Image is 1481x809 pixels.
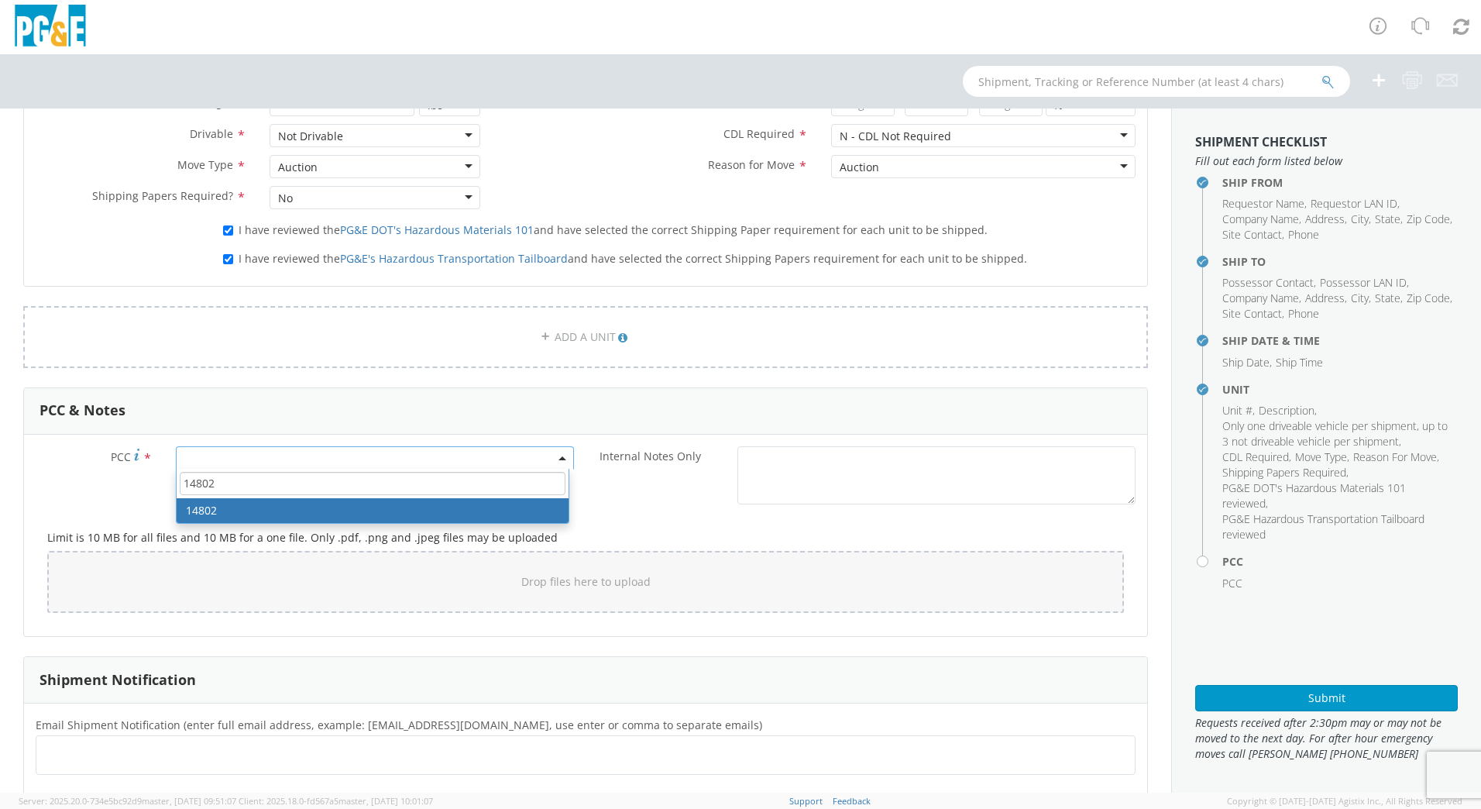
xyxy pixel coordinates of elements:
[1222,449,1289,464] span: CDL Required
[239,251,1027,266] span: I have reviewed the and have selected the correct Shipping Papers requirement for each unit to be...
[600,449,701,463] span: Internal Notes Only
[1375,291,1400,305] span: State
[1222,275,1314,290] span: Possessor Contact
[1222,418,1454,449] li: ,
[1222,465,1349,480] li: ,
[1222,449,1291,465] li: ,
[723,126,795,141] span: CDL Required
[223,225,233,236] input: I have reviewed thePG&E DOT's Hazardous Materials 101and have selected the correct Shipping Paper...
[1311,196,1397,211] span: Requestor LAN ID
[1305,212,1345,226] span: Address
[278,129,343,144] div: Not Drivable
[177,498,569,523] li: 14802
[1259,403,1317,418] li: ,
[1222,403,1252,418] span: Unit #
[1259,403,1314,418] span: Description
[1320,275,1409,291] li: ,
[23,306,1148,368] a: ADD A UNIT
[1195,133,1327,150] strong: Shipment Checklist
[278,160,318,175] div: Auction
[19,795,236,807] span: Server: 2025.20.0-734e5bc92d9
[1222,355,1272,370] li: ,
[1305,212,1347,227] li: ,
[1351,291,1369,305] span: City
[1305,291,1345,305] span: Address
[1375,291,1403,306] li: ,
[521,574,651,589] span: Drop files here to upload
[1375,212,1403,227] li: ,
[1222,384,1458,395] h4: Unit
[789,795,823,807] a: Support
[1407,212,1450,226] span: Zip Code
[1222,212,1301,227] li: ,
[1351,212,1369,226] span: City
[1222,480,1454,511] li: ,
[1222,227,1284,243] li: ,
[1222,212,1299,226] span: Company Name
[1222,403,1255,418] li: ,
[1222,465,1346,480] span: Shipping Papers Required
[223,254,233,264] input: I have reviewed thePG&E's Hazardous Transportation Tailboardand have selected the correct Shippin...
[1407,291,1452,306] li: ,
[36,718,762,732] span: Email Shipment Notification (enter full email address, example: jdoe01@agistix.com, use enter or ...
[1222,256,1458,267] h4: Ship To
[1195,715,1458,762] span: Requests received after 2:30pm may or may not be moved to the next day. For after hour emergency ...
[1195,153,1458,169] span: Fill out each form listed below
[1222,275,1316,291] li: ,
[1295,449,1349,465] li: ,
[1288,227,1319,242] span: Phone
[1407,212,1452,227] li: ,
[1222,556,1458,567] h4: PCC
[1288,306,1319,321] span: Phone
[1353,449,1437,464] span: Reason For Move
[1222,227,1282,242] span: Site Contact
[177,157,233,172] span: Move Type
[340,222,534,237] a: PG&E DOT's Hazardous Materials 101
[1320,275,1407,290] span: Possessor LAN ID
[1276,355,1323,370] span: Ship Time
[1222,196,1307,212] li: ,
[1222,177,1458,188] h4: Ship From
[1195,685,1458,711] button: Submit
[1351,291,1371,306] li: ,
[338,795,433,807] span: master, [DATE] 10:01:07
[278,191,293,206] div: No
[1222,576,1242,590] span: PCC
[840,160,879,175] div: Auction
[47,532,1124,543] h5: Limit is 10 MB for all files and 10 MB for a one file. Only .pdf, .png and .jpeg files may be upl...
[1222,291,1299,305] span: Company Name
[1222,418,1448,449] span: Only one driveable vehicle per shipment, up to 3 not driveable vehicle per shipment
[734,95,795,110] span: Dimensions
[708,157,795,172] span: Reason for Move
[1222,335,1458,346] h4: Ship Date & Time
[1222,196,1304,211] span: Requestor Name
[1222,291,1301,306] li: ,
[111,449,131,464] span: PCC
[340,251,568,266] a: PG&E's Hazardous Transportation Tailboard
[40,403,125,418] h3: PCC & Notes
[12,5,89,50] img: pge-logo-06675f144f4cfa6a6814.png
[1353,449,1439,465] li: ,
[1222,355,1270,370] span: Ship Date
[239,795,433,807] span: Client: 2025.18.0-fd567a5
[1222,480,1406,511] span: PG&E DOT's Hazardous Materials 101 reviewed
[1227,795,1462,807] span: Copyright © [DATE]-[DATE] Agistix Inc., All Rights Reserved
[197,95,233,110] span: Weight
[239,222,988,237] span: I have reviewed the and have selected the correct Shipping Paper requirement for each unit to be ...
[1222,306,1284,322] li: ,
[833,795,871,807] a: Feedback
[1222,306,1282,321] span: Site Contact
[840,129,951,144] div: N - CDL Not Required
[1311,196,1400,212] li: ,
[1305,291,1347,306] li: ,
[1375,212,1400,226] span: State
[142,795,236,807] span: master, [DATE] 09:51:07
[1222,511,1424,542] span: PG&E Hazardous Transportation Tailboard reviewed
[1295,449,1347,464] span: Move Type
[1407,291,1450,305] span: Zip Code
[1351,212,1371,227] li: ,
[190,126,233,141] span: Drivable
[40,673,196,688] h3: Shipment Notification
[92,188,233,203] span: Shipping Papers Required?
[963,66,1350,97] input: Shipment, Tracking or Reference Number (at least 4 chars)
